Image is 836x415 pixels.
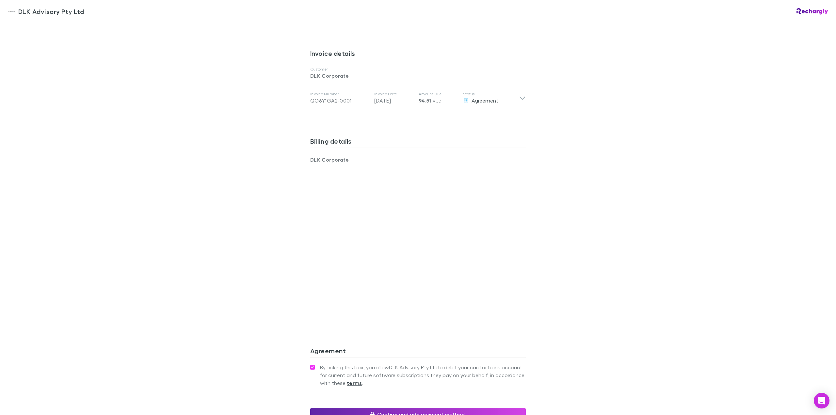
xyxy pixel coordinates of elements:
strong: terms [347,380,362,386]
h3: Invoice details [310,49,526,60]
p: [DATE] [374,97,413,104]
div: QO6Y1GA2-0001 [310,97,369,104]
h3: Agreement [310,347,526,357]
p: Invoice Number [310,91,369,97]
p: DLK Corporate [310,72,526,80]
span: By ticking this box, you allow DLK Advisory Pty Ltd to debit your card or bank account for curren... [320,363,526,387]
p: Customer [310,67,526,72]
p: Amount Due [419,91,458,97]
p: Status [463,91,519,97]
span: 94.51 [419,97,431,104]
span: DLK Advisory Pty Ltd [18,7,84,16]
img: DLK Advisory Pty Ltd's Logo [8,8,16,15]
span: Agreement [472,97,498,104]
p: DLK Corporate [310,156,418,164]
iframe: Secure address input frame [309,168,527,317]
span: AUD [433,99,442,104]
p: Invoice Date [374,91,413,97]
img: Rechargly Logo [796,8,828,15]
h3: Billing details [310,137,526,148]
div: Open Intercom Messenger [814,393,829,408]
div: Invoice NumberQO6Y1GA2-0001Invoice Date[DATE]Amount Due94.51 AUDStatusAgreement [305,85,531,111]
